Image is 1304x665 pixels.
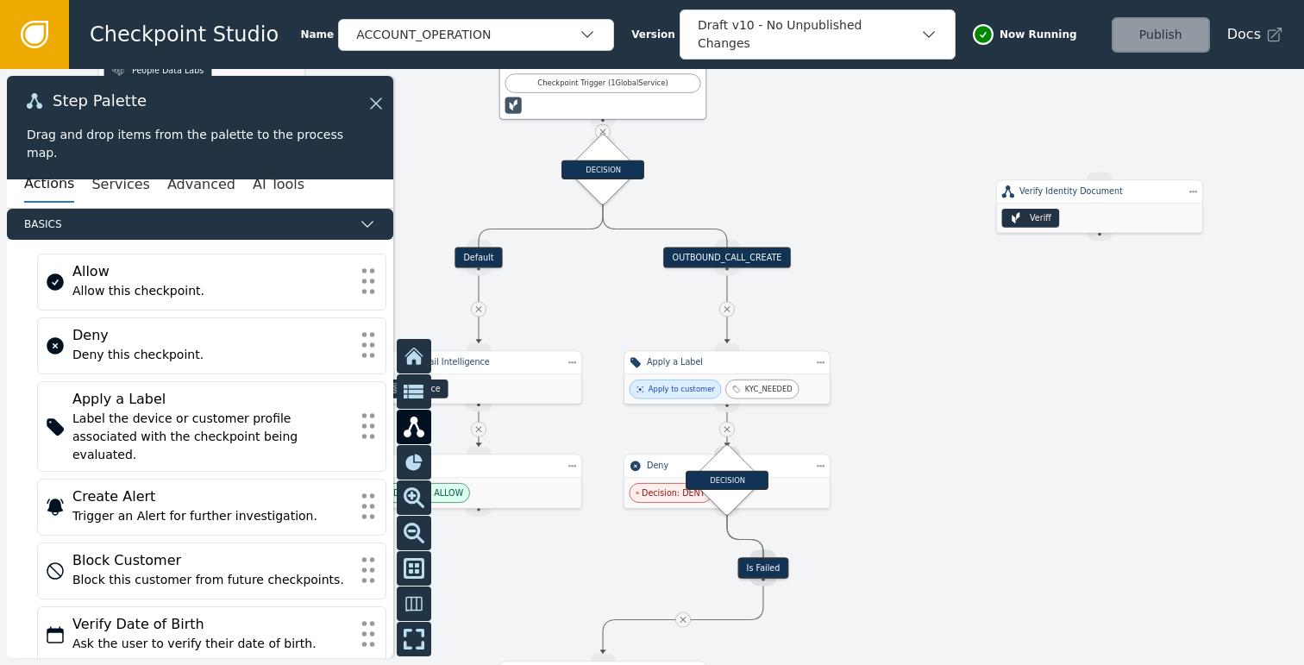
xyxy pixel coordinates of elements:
div: Allow this checkpoint. [72,282,351,300]
span: Now Running [1000,27,1077,42]
div: Block Customer [72,550,351,571]
span: Docs [1227,24,1261,45]
div: Draft v10 - No Unpublished Changes [698,16,920,53]
span: Version [631,27,675,42]
div: Is Failed [737,558,788,579]
div: Drag and drop items from the palette to the process map. [27,126,373,162]
div: Checkpoint Trigger ( 1 Global Service ) [511,78,693,89]
div: Apply a Label [72,389,351,410]
div: Deny [72,325,351,346]
div: Block this customer from future checkpoints. [72,571,351,589]
div: Create Alert [72,486,351,507]
button: Advanced [167,166,235,203]
button: AI Tools [253,166,304,203]
button: Draft v10 - No Unpublished Changes [680,9,956,60]
div: KYC_NEEDED [745,384,793,395]
a: Docs [1227,24,1283,45]
div: Verify Date of Birth [72,614,351,635]
button: Actions [24,166,74,203]
span: Checkpoint Studio [90,19,279,50]
div: OUTBOUND_CALL_CREATE [663,248,790,268]
span: Basics [24,216,352,232]
div: People Data Labs [132,65,204,77]
div: Apply to customer [649,384,715,395]
div: Deny [647,460,807,472]
span: Name [300,27,334,42]
div: Veriff [1030,212,1051,224]
div: DECISION [561,160,644,179]
div: Verify Identity Document [1019,185,1180,198]
div: Trigger an Alert for further investigation. [72,507,351,525]
div: Label the device or customer profile associated with the checkpoint being evaluated. [72,410,351,464]
div: DECISION [686,470,768,489]
div: Deduce [409,383,441,395]
button: ACCOUNT_OPERATION [338,19,614,51]
div: Apply a Label [647,356,807,368]
button: Services [91,166,149,203]
div: ACCOUNT_OPERATION [356,26,579,44]
div: Get Email Intelligence [398,356,559,368]
span: Step Palette [53,93,147,109]
div: Allow [72,261,351,282]
div: Ask the user to verify their date of birth. [72,635,351,653]
div: Deny this checkpoint. [72,346,351,364]
span: Decision: ALLOW [393,486,463,499]
span: Decision: DENY [642,486,705,499]
div: Allow [398,460,559,472]
div: Default [455,248,502,268]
